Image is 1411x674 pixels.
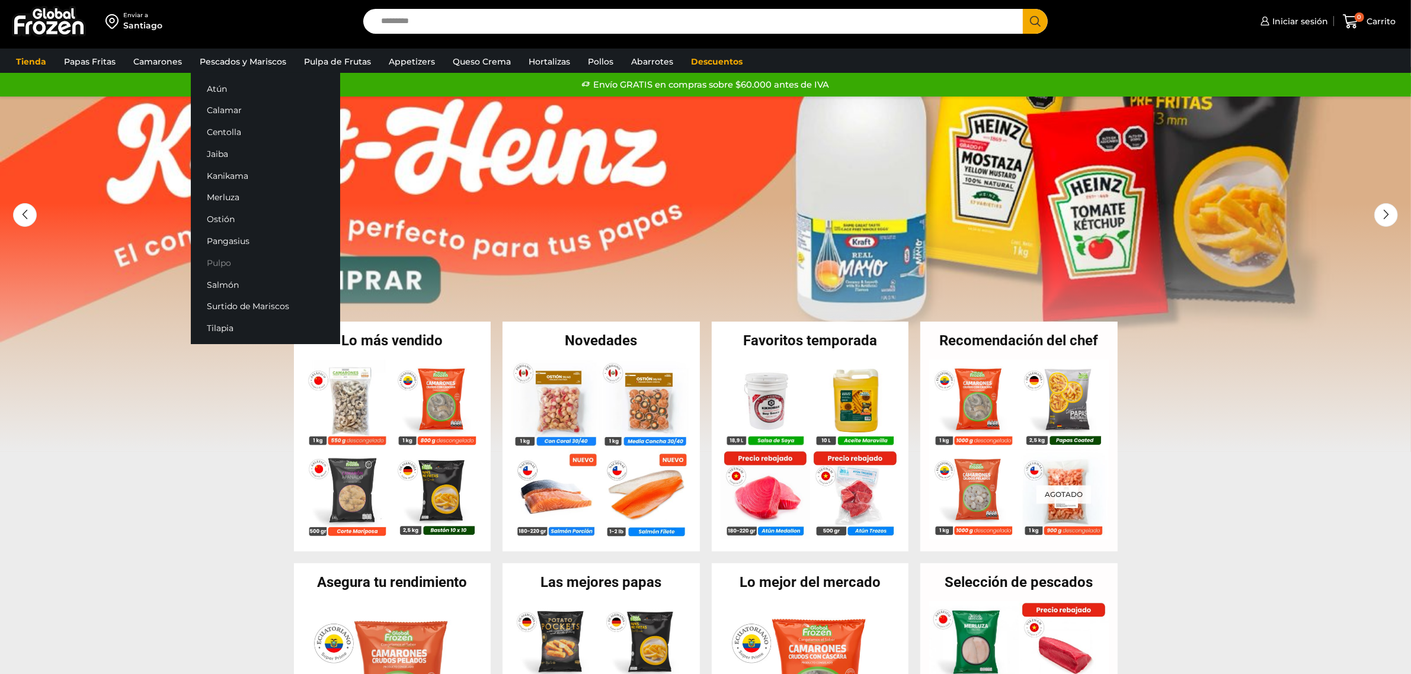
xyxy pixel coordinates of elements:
div: Previous slide [13,203,37,227]
a: Papas Fritas [58,50,121,73]
h2: Asegura tu rendimiento [294,575,491,589]
h2: Favoritos temporada [712,333,909,348]
h2: Novedades [503,333,700,348]
a: Queso Crema [447,50,517,73]
a: Hortalizas [523,50,576,73]
a: Surtido de Mariscos [191,296,340,317]
div: Santiago [123,20,162,31]
a: Descuentos [685,50,748,73]
a: Pulpo [191,252,340,274]
a: Camarones [127,50,188,73]
a: Kanikama [191,165,340,187]
a: Ostión [191,208,340,230]
a: Pangasius [191,230,340,252]
h2: Lo mejor del mercado [712,575,909,589]
a: Iniciar sesión [1258,9,1328,33]
span: Iniciar sesión [1269,15,1328,27]
a: Salmón [191,274,340,296]
h2: Las mejores papas [503,575,700,589]
h2: Selección de pescados [920,575,1118,589]
a: Pollos [582,50,619,73]
span: Carrito [1364,15,1396,27]
p: Agotado [1036,486,1091,504]
span: 0 [1355,12,1364,22]
a: Jaiba [191,143,340,165]
h2: Recomendación del chef [920,333,1118,348]
h2: Lo más vendido [294,333,491,348]
a: Pulpa de Frutas [298,50,377,73]
a: 0 Carrito [1340,8,1399,36]
div: Next slide [1374,203,1398,227]
button: Search button [1023,9,1048,34]
a: Tienda [10,50,52,73]
a: Appetizers [383,50,441,73]
a: Tilapia [191,317,340,339]
a: Centolla [191,121,340,143]
img: address-field-icon.svg [105,11,123,31]
a: Atún [191,78,340,100]
a: Pescados y Mariscos [194,50,292,73]
a: Calamar [191,100,340,121]
a: Abarrotes [625,50,679,73]
div: Enviar a [123,11,162,20]
a: Merluza [191,187,340,208]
